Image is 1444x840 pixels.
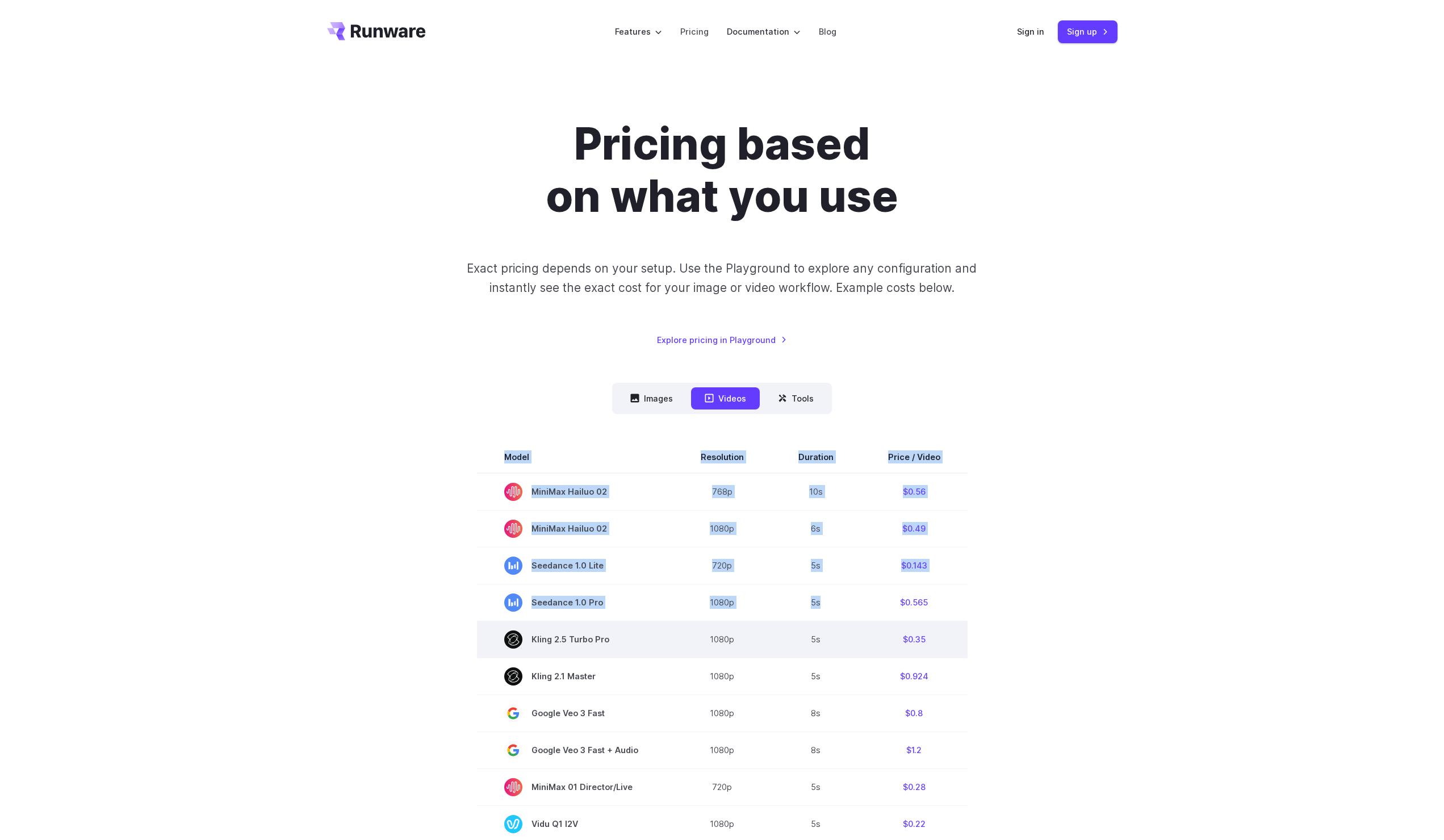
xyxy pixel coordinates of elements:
[1017,25,1044,38] a: Sign in
[861,473,968,511] td: $0.56
[673,441,771,473] th: Resolution
[861,768,968,805] td: $0.28
[504,630,646,649] span: Kling 2.5 Turbo Pro
[861,510,968,547] td: $0.49
[673,584,771,621] td: 1080p
[771,658,861,695] td: 5s
[771,547,861,584] td: 5s
[771,441,861,473] th: Duration
[673,547,771,584] td: 720p
[673,658,771,695] td: 1080p
[819,25,836,38] a: Blog
[504,741,646,759] span: Google Veo 3 Fast + Audio
[861,584,968,621] td: $0.565
[477,441,673,473] th: Model
[406,118,1039,223] h1: Pricing based on what you use
[861,441,968,473] th: Price / Video
[504,815,646,833] span: Vidu Q1 I2V
[673,510,771,547] td: 1080p
[691,387,760,409] button: Videos
[1058,20,1117,43] a: Sign up
[673,621,771,658] td: 1080p
[657,333,787,346] a: Explore pricing in Playground
[445,259,998,297] p: Exact pricing depends on your setup. Use the Playground to explore any configuration and instantl...
[673,732,771,768] td: 1080p
[680,25,709,38] a: Pricing
[771,695,861,732] td: 8s
[673,473,771,511] td: 768p
[504,594,646,612] span: Seedance 1.0 Pro
[861,621,968,658] td: $0.35
[771,473,861,511] td: 10s
[327,22,426,40] a: Go to /
[504,520,646,538] span: MiniMax Hailuo 02
[861,732,968,768] td: $1.2
[764,387,827,409] button: Tools
[861,547,968,584] td: $0.143
[861,658,968,695] td: $0.924
[771,732,861,768] td: 8s
[771,768,861,805] td: 5s
[673,768,771,805] td: 720p
[504,557,646,575] span: Seedance 1.0 Lite
[771,621,861,658] td: 5s
[504,704,646,722] span: Google Veo 3 Fast
[504,778,646,796] span: MiniMax 01 Director/Live
[617,387,687,409] button: Images
[615,25,662,38] label: Features
[673,695,771,732] td: 1080p
[861,695,968,732] td: $0.8
[504,667,646,686] span: Kling 2.1 Master
[727,25,801,38] label: Documentation
[771,584,861,621] td: 5s
[504,483,646,501] span: MiniMax Hailuo 02
[771,510,861,547] td: 6s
